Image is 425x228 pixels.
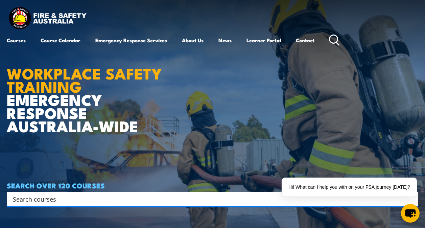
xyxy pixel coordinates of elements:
a: Contact [296,32,314,48]
h4: SEARCH OVER 120 COURSES [7,182,418,189]
strong: WORKPLACE SAFETY TRAINING [7,61,162,98]
a: About Us [182,32,204,48]
a: Course Calendar [41,32,80,48]
button: chat-button [401,204,420,223]
a: Learner Portal [246,32,281,48]
h1: EMERGENCY RESPONSE AUSTRALIA-WIDE [7,49,172,133]
a: Courses [7,32,26,48]
input: Search input [13,194,403,204]
div: Hi! What can I help you with on your FSA journey [DATE]? [282,178,417,197]
a: News [218,32,232,48]
a: Emergency Response Services [95,32,167,48]
form: Search form [14,194,405,204]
